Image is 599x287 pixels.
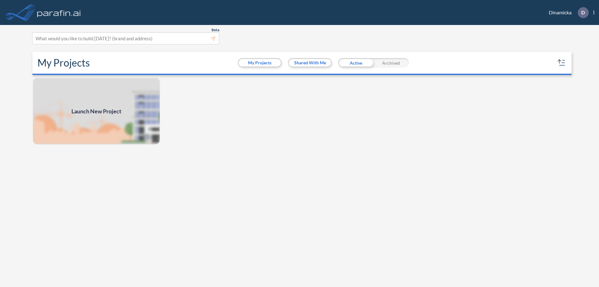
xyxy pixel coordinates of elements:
[32,77,160,145] a: Launch New Project
[36,6,82,19] img: logo
[37,57,90,69] h2: My Projects
[289,59,331,67] button: Shared With Me
[557,58,567,68] button: sort
[71,107,121,116] span: Launch New Project
[212,27,219,32] span: Beta
[373,58,409,67] div: Archived
[338,58,373,67] div: Active
[539,7,594,18] div: Dinamicka
[32,77,160,145] img: add
[581,10,585,15] p: D
[239,59,281,67] button: My Projects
